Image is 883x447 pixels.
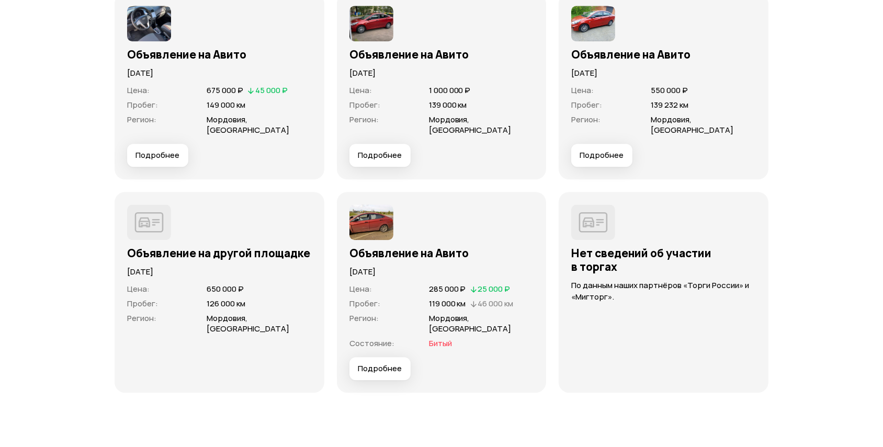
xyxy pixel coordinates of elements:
button: Подробнее [571,144,632,167]
span: Регион : [571,114,601,125]
span: 285 000 ₽ [429,283,466,294]
span: Подробнее [580,150,624,161]
p: [DATE] [571,67,756,79]
span: Пробег : [127,99,158,110]
span: Состояние : [349,338,394,349]
p: [DATE] [349,67,534,79]
span: Подробнее [135,150,179,161]
h3: Объявление на Авито [349,246,534,260]
h3: Объявление на другой площадке [127,246,312,260]
span: Пробег : [349,298,380,309]
span: Пробег : [349,99,380,110]
span: Регион : [127,313,156,324]
button: Подробнее [349,357,411,380]
span: Подробнее [358,150,402,161]
span: 1 000 000 ₽ [429,85,471,96]
h3: Объявление на Авито [349,48,534,61]
span: 45 000 ₽ [255,85,288,96]
span: Цена : [349,283,372,294]
p: По данным наших партнёров «Торги России» и «Мигторг». [571,280,756,303]
h3: Нет сведений об участии в торгах [571,246,756,273]
span: 139 232 км [651,99,688,110]
span: Регион : [349,313,379,324]
span: 550 000 ₽ [651,85,688,96]
h3: Объявление на Авито [571,48,756,61]
span: Мордовия, [GEOGRAPHIC_DATA] [651,114,733,135]
span: Пробег : [571,99,602,110]
span: Цена : [571,85,594,96]
span: Мордовия, [GEOGRAPHIC_DATA] [429,313,512,334]
span: 46 000 км [478,298,514,309]
span: Цена : [349,85,372,96]
span: Пробег : [127,298,158,309]
span: Цена : [127,283,150,294]
span: Цена : [127,85,150,96]
span: Регион : [127,114,156,125]
span: Битый [429,338,452,349]
span: Подробнее [358,363,402,374]
h3: Объявление на Авито [127,48,312,61]
span: 139 000 км [429,99,467,110]
span: Мордовия, [GEOGRAPHIC_DATA] [207,114,289,135]
p: [DATE] [349,266,534,278]
span: 119 000 км [429,298,466,309]
button: Подробнее [127,144,188,167]
span: 149 000 км [207,99,245,110]
span: 126 000 км [207,298,245,309]
span: Мордовия, [GEOGRAPHIC_DATA] [207,313,289,334]
span: Регион : [349,114,379,125]
span: 25 000 ₽ [478,283,511,294]
span: Мордовия, [GEOGRAPHIC_DATA] [429,114,512,135]
p: [DATE] [127,67,312,79]
span: 650 000 ₽ [207,283,244,294]
button: Подробнее [349,144,411,167]
span: 675 000 ₽ [207,85,243,96]
p: [DATE] [127,266,312,278]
